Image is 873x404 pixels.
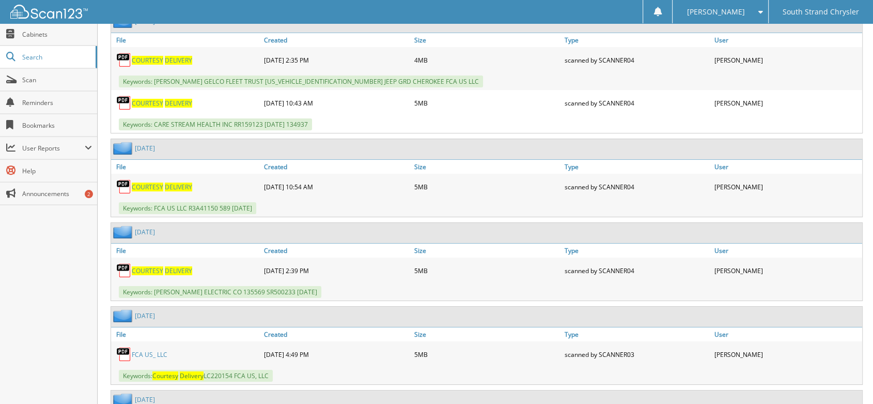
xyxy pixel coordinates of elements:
div: 4MB [412,50,562,70]
div: scanned by SCANNER04 [562,93,712,113]
div: [PERSON_NAME] [712,93,862,113]
div: 2 [85,190,93,198]
span: COURTESY [132,99,163,108]
div: [DATE] 2:35 PM [261,50,412,70]
a: [DATE] [135,395,155,404]
img: PDF.png [116,347,132,362]
a: Created [261,33,412,47]
iframe: Chat Widget [821,354,873,404]
span: COURTESY [132,183,163,191]
img: PDF.png [116,52,132,68]
span: COURTESY [132,56,163,65]
a: User [712,33,862,47]
span: Courtesy [152,371,178,380]
span: Scan [22,76,92,84]
span: Reminders [22,98,92,107]
div: scanned by SCANNER04 [562,50,712,70]
div: 5MB [412,344,562,365]
img: folder2.png [113,309,135,322]
a: Size [412,244,562,258]
a: Created [261,327,412,341]
a: Size [412,327,562,341]
a: Type [562,33,712,47]
span: Keywords: FCA US LLC R3A41150 589 [DATE] [119,202,256,214]
a: File [111,244,261,258]
span: Help [22,167,92,175]
a: Type [562,244,712,258]
a: FCA US_ LLC [132,350,167,359]
a: File [111,160,261,174]
a: [DATE] [135,311,155,320]
a: [DATE] [135,144,155,153]
div: 5MB [412,260,562,281]
a: File [111,33,261,47]
span: Keywords: LC220154 FCA US, LLC [119,370,273,382]
a: COURTESY DELIVERY [132,56,192,65]
a: Created [261,160,412,174]
div: scanned by SCANNER03 [562,344,712,365]
span: Bookmarks [22,121,92,130]
a: COURTESY DELIVERY [132,99,192,108]
span: DELIVERY [165,99,192,108]
a: COURTESY DELIVERY [132,183,192,191]
span: Keywords: [PERSON_NAME] GELCO FLEET TRUST [US_VEHICLE_IDENTIFICATION_NUMBER] JEEP GRD CHEROKEE FC... [119,76,483,87]
a: User [712,244,862,258]
span: Delivery [180,371,204,380]
a: Type [562,327,712,341]
a: User [712,160,862,174]
a: Type [562,160,712,174]
div: [PERSON_NAME] [712,176,862,197]
div: [DATE] 2:39 PM [261,260,412,281]
span: Keywords: CARE STREAM HEALTH INC RR159123 [DATE] 134937 [119,118,312,130]
span: Search [22,53,90,62]
span: DELIVERY [165,183,192,191]
div: [DATE] 10:54 AM [261,176,412,197]
span: South Strand Chrysler [783,9,859,15]
img: scan123-logo-white.svg [10,5,88,19]
div: scanned by SCANNER04 [562,260,712,281]
a: User [712,327,862,341]
a: Size [412,160,562,174]
a: COURTESY DELIVERY [132,266,192,275]
div: [DATE] 4:49 PM [261,344,412,365]
span: COURTESY [132,266,163,275]
span: User Reports [22,144,85,153]
img: PDF.png [116,95,132,111]
span: Cabinets [22,30,92,39]
a: File [111,327,261,341]
img: folder2.png [113,142,135,155]
a: [DATE] [135,228,155,236]
span: DELIVERY [165,266,192,275]
span: Announcements [22,189,92,198]
div: 5MB [412,93,562,113]
a: Size [412,33,562,47]
span: [PERSON_NAME] [687,9,744,15]
div: 5MB [412,176,562,197]
span: Keywords: [PERSON_NAME] ELECTRIC CO 135569 SR500233 [DATE] [119,286,321,298]
div: [PERSON_NAME] [712,50,862,70]
div: [PERSON_NAME] [712,344,862,365]
div: [DATE] 10:43 AM [261,93,412,113]
img: folder2.png [113,226,135,238]
div: scanned by SCANNER04 [562,176,712,197]
img: PDF.png [116,263,132,278]
div: [PERSON_NAME] [712,260,862,281]
img: PDF.png [116,179,132,194]
span: DELIVERY [165,56,192,65]
a: Created [261,244,412,258]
